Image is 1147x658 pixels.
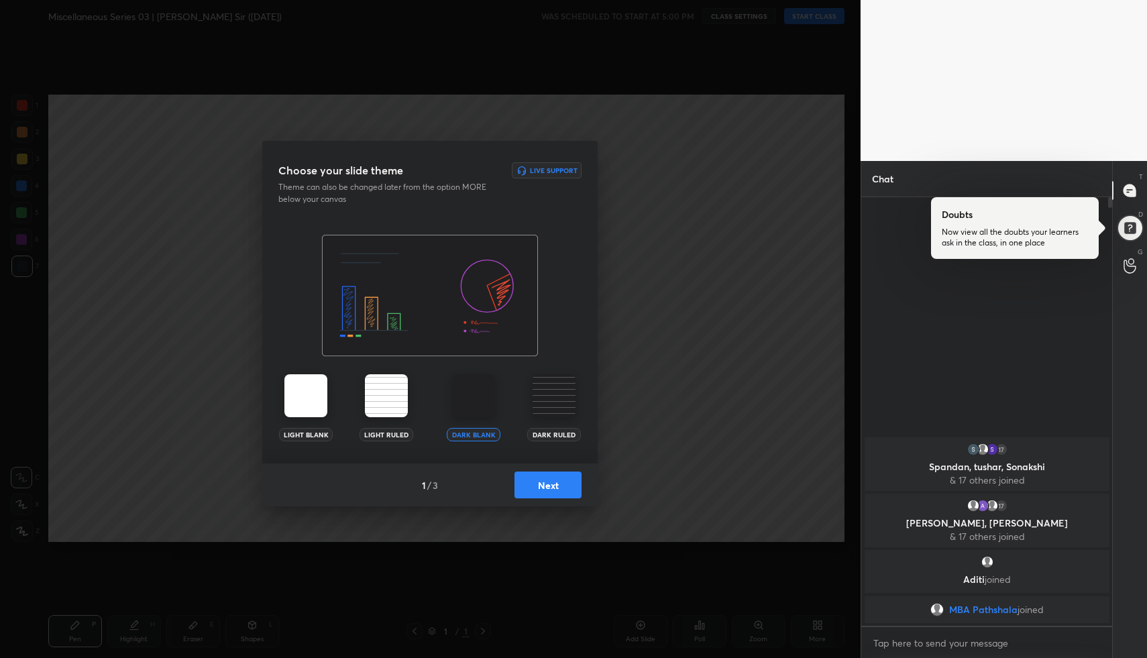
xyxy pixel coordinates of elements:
div: Dark Ruled [527,428,581,441]
span: joined [1018,604,1044,615]
p: Chat [861,161,904,197]
h4: 3 [433,478,438,492]
p: Aditi [873,574,1101,585]
div: Light Ruled [360,428,413,441]
button: Next [514,472,582,498]
img: default.png [980,555,993,569]
h6: Live Support [530,167,578,174]
p: T [1139,172,1143,182]
p: & 17 others joined [873,475,1101,486]
h4: 1 [422,478,426,492]
p: Spandan, tushar, Sonakshi [873,461,1101,472]
img: darkTheme.aa1caeba.svg [452,374,495,417]
img: lightTheme.5bb83c5b.svg [284,374,327,417]
div: 17 [994,499,1007,512]
img: darkThemeBanner.f801bae7.svg [322,235,538,357]
div: grid [861,435,1113,626]
img: lightRuledTheme.002cd57a.svg [365,374,408,417]
div: Dark Blank [447,428,500,441]
h4: / [427,478,431,492]
img: darkRuledTheme.359fb5fd.svg [533,374,576,417]
p: D [1138,209,1143,219]
img: default.png [985,499,998,512]
img: thumbnail.jpg [985,443,998,456]
img: default.png [975,443,989,456]
p: [PERSON_NAME], [PERSON_NAME] [873,518,1101,529]
p: & 17 others joined [873,531,1101,542]
h3: Choose your slide theme [278,162,403,178]
div: 17 [994,443,1007,456]
span: MBA Pathshala [949,604,1018,615]
p: Theme can also be changed later from the option MORE below your canvas [278,181,496,205]
img: thumbnail.jpg [975,499,989,512]
p: G [1138,247,1143,257]
img: default.png [930,603,944,616]
img: thumbnail.jpg [966,443,979,456]
div: Light Blank [279,428,333,441]
img: default.png [966,499,979,512]
span: joined [985,573,1011,586]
